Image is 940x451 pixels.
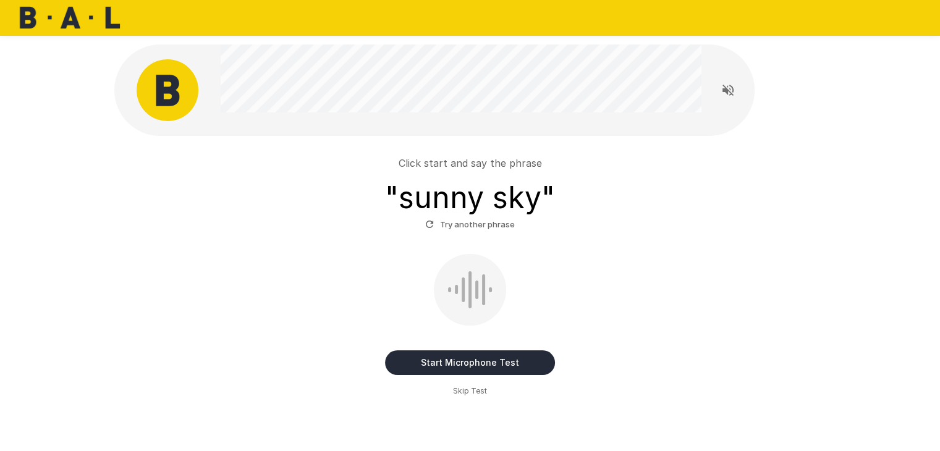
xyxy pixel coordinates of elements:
[385,350,555,375] button: Start Microphone Test
[453,385,487,397] span: Skip Test
[137,59,198,121] img: bal_avatar.png
[716,78,740,103] button: Read questions aloud
[399,156,542,171] p: Click start and say the phrase
[422,215,518,234] button: Try another phrase
[385,180,555,215] h3: " sunny sky "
